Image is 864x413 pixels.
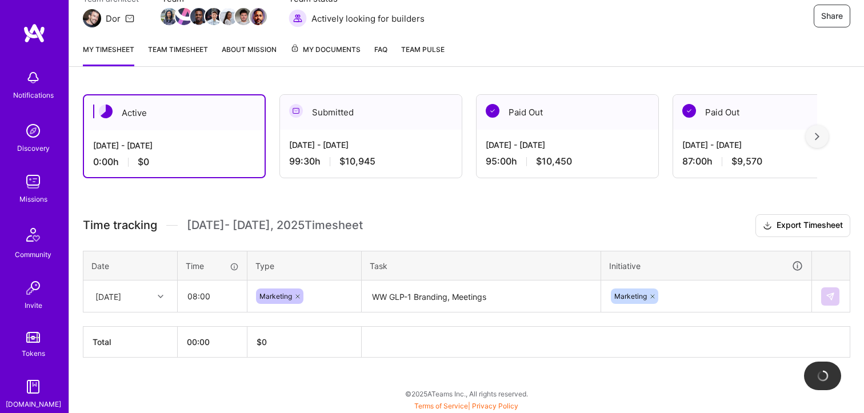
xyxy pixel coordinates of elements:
img: Community [19,221,47,248]
th: Type [247,251,362,280]
span: Share [821,10,843,22]
img: guide book [22,375,45,398]
span: $10,450 [536,155,572,167]
span: $10,945 [339,155,375,167]
div: [DOMAIN_NAME] [6,398,61,410]
span: Marketing [259,292,292,300]
div: 87:00 h [682,155,846,167]
a: Team Member Avatar [236,7,251,26]
div: [DATE] [95,290,121,302]
span: My Documents [290,43,361,56]
span: | [414,402,518,410]
img: Team Architect [83,9,101,27]
a: Terms of Service [414,402,468,410]
div: null [821,287,841,306]
div: [DATE] - [DATE] [289,139,453,151]
i: icon Mail [125,14,134,23]
img: logo [23,23,46,43]
button: Share [814,5,850,27]
a: FAQ [374,43,387,66]
img: discovery [22,119,45,142]
img: Team Member Avatar [190,8,207,25]
div: Time [186,260,239,272]
div: Notifications [13,89,54,101]
div: Missions [19,193,47,205]
span: $0 [138,156,149,168]
img: teamwork [22,170,45,193]
div: Dor [106,13,121,25]
th: Task [362,251,601,280]
div: Discovery [17,142,50,154]
img: Team Member Avatar [220,8,237,25]
div: Active [84,95,265,130]
a: Privacy Policy [472,402,518,410]
div: [DATE] - [DATE] [486,139,649,151]
span: Time tracking [83,218,157,232]
img: loading [815,368,830,383]
img: tokens [26,332,40,343]
input: HH:MM [178,281,246,311]
img: Submitted [289,104,303,118]
div: 95:00 h [486,155,649,167]
div: Paid Out [477,95,658,130]
img: Team Member Avatar [235,8,252,25]
a: Team Member Avatar [251,7,266,26]
div: 0:00 h [93,156,255,168]
a: Team Member Avatar [177,7,191,26]
span: Actively looking for builders [311,13,425,25]
img: Paid Out [486,104,499,118]
img: Actively looking for builders [289,9,307,27]
img: Submit [826,292,835,301]
a: Team Pulse [401,43,445,66]
a: Team Member Avatar [206,7,221,26]
div: © 2025 ATeams Inc., All rights reserved. [69,379,864,408]
th: 00:00 [178,327,247,358]
span: Marketing [614,292,647,300]
div: Community [15,248,51,260]
img: Team Member Avatar [250,8,267,25]
div: Tokens [22,347,45,359]
a: Team Member Avatar [191,7,206,26]
img: Team Member Avatar [161,8,178,25]
span: Team Pulse [401,45,445,54]
a: Team Member Avatar [162,7,177,26]
div: Invite [25,299,42,311]
span: [DATE] - [DATE] , 2025 Timesheet [187,218,363,232]
img: Invite [22,276,45,299]
a: About Mission [222,43,277,66]
i: icon Download [763,220,772,232]
a: Team Member Avatar [221,7,236,26]
a: My timesheet [83,43,134,66]
img: right [815,133,819,141]
img: Paid Out [682,104,696,118]
img: Active [99,105,113,118]
div: [DATE] - [DATE] [682,139,846,151]
img: Team Member Avatar [175,8,193,25]
img: Team Member Avatar [205,8,222,25]
span: $ 0 [257,337,267,347]
textarea: WW GLP-1 Branding, Meetings [363,282,599,312]
div: 99:30 h [289,155,453,167]
div: [DATE] - [DATE] [93,139,255,151]
button: Export Timesheet [755,214,850,237]
div: Initiative [609,259,803,272]
div: Submitted [280,95,462,130]
div: Paid Out [673,95,855,130]
th: Total [83,327,178,358]
span: $9,570 [731,155,762,167]
th: Date [83,251,178,280]
a: Team timesheet [148,43,208,66]
a: My Documents [290,43,361,66]
img: bell [22,66,45,89]
i: icon Chevron [158,294,163,299]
